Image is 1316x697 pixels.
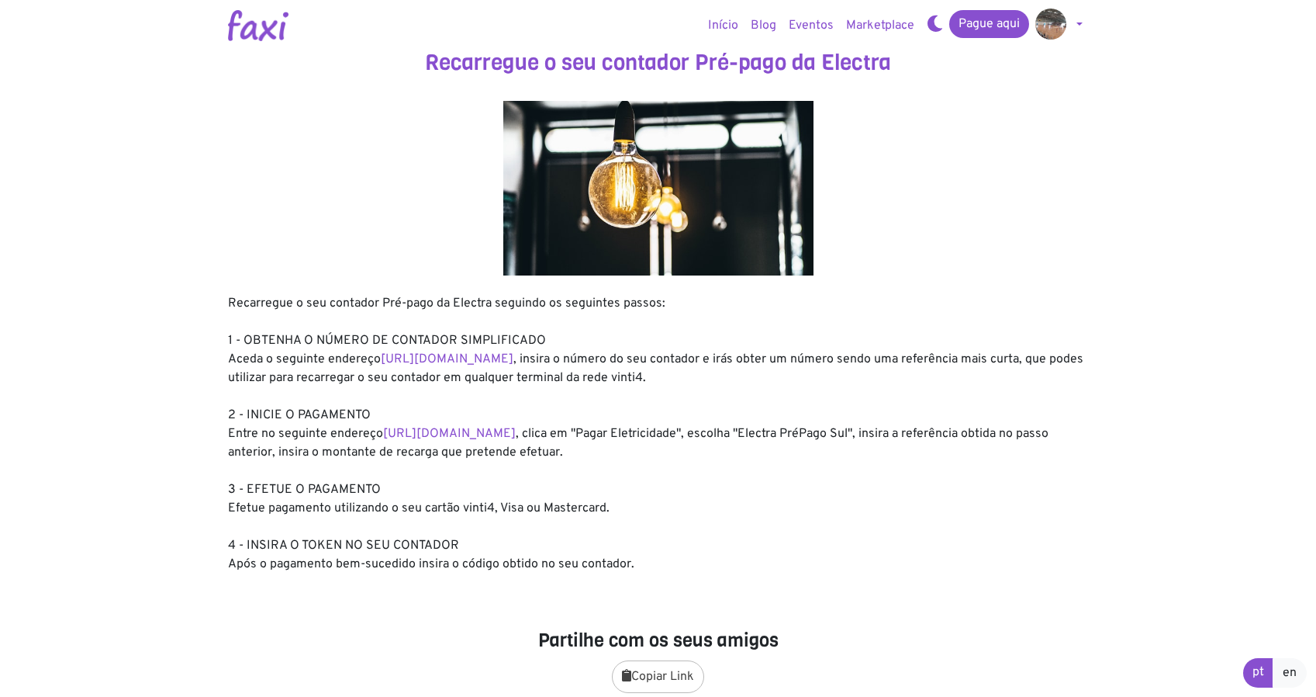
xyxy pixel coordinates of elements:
[228,50,1089,76] h3: Recarregue o seu contador Pré-pago da Electra
[228,294,1089,574] div: Recarregue o seu contador Pré-pago da Electra seguindo os seguintes passos: 1 - OBTENHA O NÚMERO ...
[1243,658,1273,688] a: pt
[702,10,744,41] a: Início
[744,10,782,41] a: Blog
[381,352,513,367] a: [URL][DOMAIN_NAME]
[503,101,813,276] img: energy.jpg
[840,10,921,41] a: Marketplace
[383,426,516,442] a: [URL][DOMAIN_NAME]
[612,661,704,693] button: Copiar Link
[228,629,1089,652] h4: Partilhe com os seus amigos
[228,10,288,41] img: Logotipo Faxi Online
[949,10,1029,38] a: Pague aqui
[1273,658,1307,688] a: en
[782,10,840,41] a: Eventos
